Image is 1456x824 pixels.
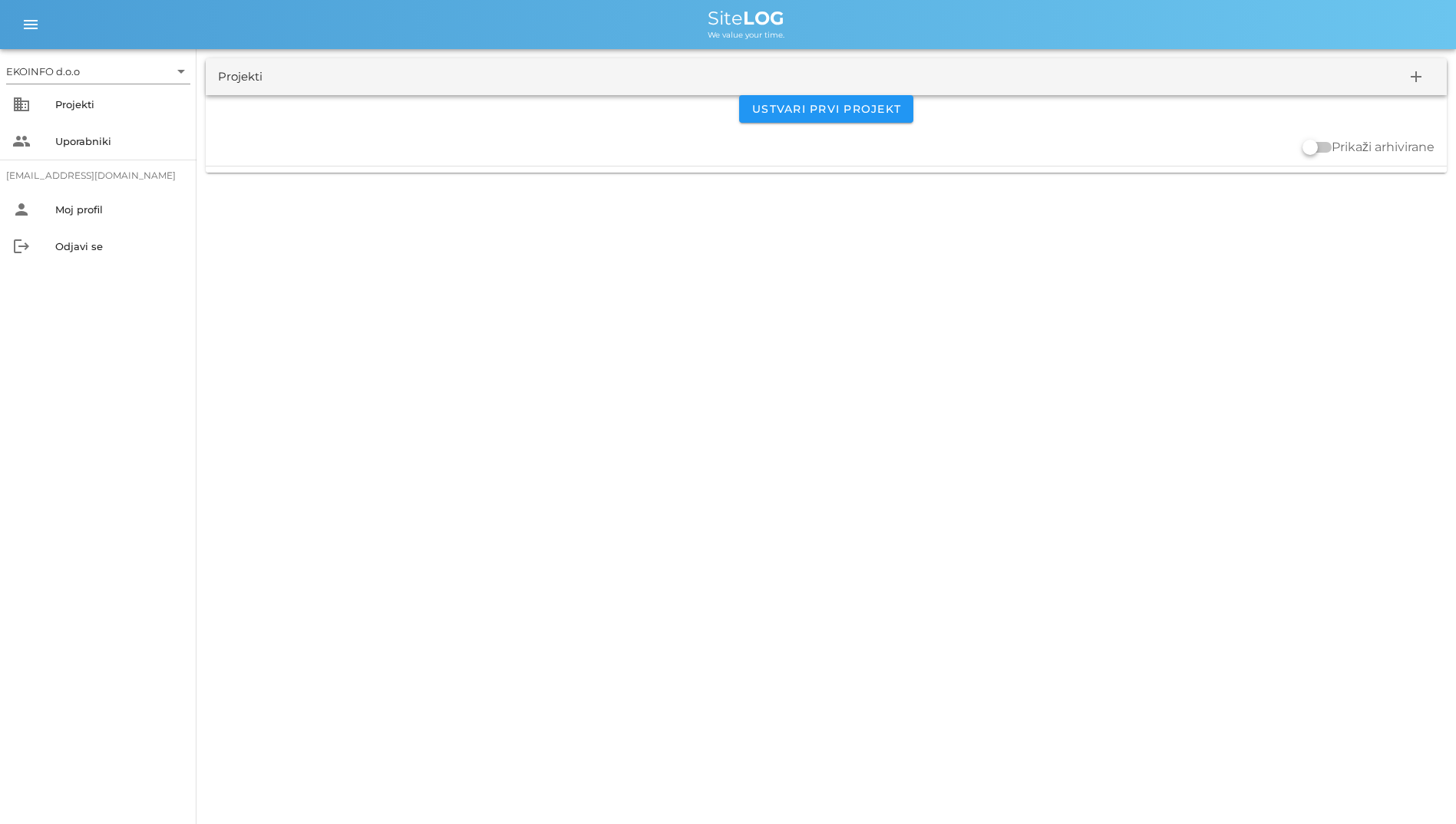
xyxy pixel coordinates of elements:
[55,203,184,216] div: Moj profil
[55,98,184,110] div: Projekti
[172,62,190,81] i: arrow_drop_down
[55,240,184,252] div: Odjavi se
[21,15,40,34] i: menu
[6,64,80,78] div: EKOINFO d.o.o
[708,7,784,29] span: Site
[55,135,184,147] div: Uporabniki
[739,95,913,123] button: Ustvari prvi projekt
[12,200,31,219] i: person
[1332,140,1435,155] label: Prikaži arhivirane
[743,7,784,29] b: LOG
[12,132,31,150] i: people
[12,237,31,255] i: logout
[12,95,31,114] i: business
[708,30,784,40] span: We value your time.
[751,102,901,116] span: Ustvari prvi projekt
[6,59,190,84] div: EKOINFO d.o.o
[1407,68,1425,86] i: add
[218,68,262,86] div: Projekti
